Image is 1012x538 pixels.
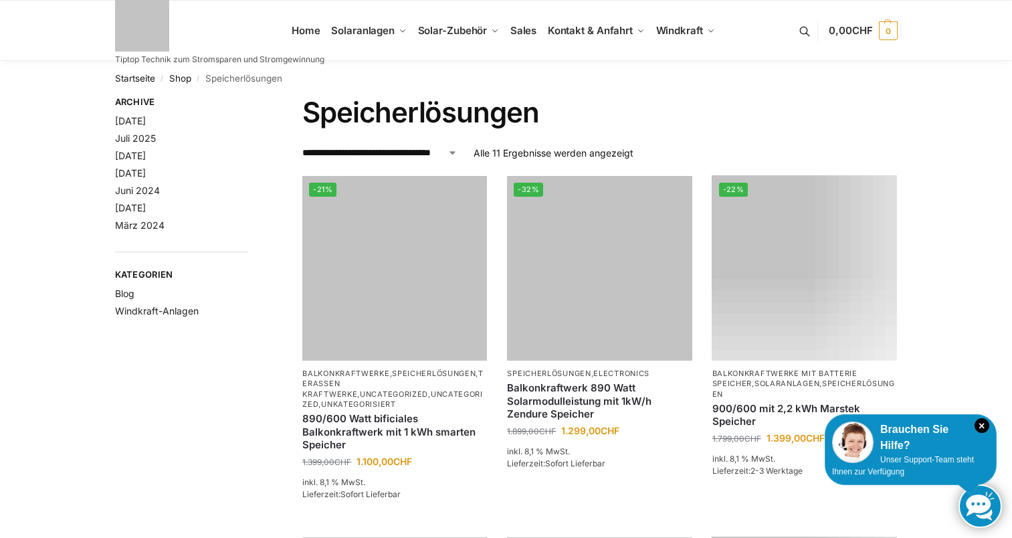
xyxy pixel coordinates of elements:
a: [DATE] [115,115,146,126]
img: ASE 1000 Batteriespeicher [302,176,487,361]
span: CHF [852,24,873,37]
span: CHF [601,425,619,436]
a: Sales [504,1,542,61]
img: Balkonkraftwerk 890 Watt Solarmodulleistung mit 1kW/h Zendure Speicher [507,176,692,361]
h1: Speicherlösungen [302,96,897,129]
p: , [507,369,692,379]
span: Kategorien [115,268,248,282]
p: Tiptop Technik zum Stromsparen und Stromgewinnung [115,56,324,64]
a: Balkonkraftwerke mit Batterie Speicher [712,369,857,388]
p: inkl. 8,1 % MwSt. [712,453,897,465]
span: / [155,74,169,84]
a: Solaranlagen [754,379,819,388]
bdi: 1.100,00 [357,456,412,467]
bdi: 1.299,00 [561,425,619,436]
bdi: 1.799,00 [712,434,761,444]
button: Close filters [247,96,256,111]
a: Juni 2024 [115,185,160,196]
img: Customer service [832,422,874,463]
a: Unkategorisiert [321,399,396,409]
a: -22%Balkonkraftwerk mit Marstek Speicher [712,176,897,361]
a: 890/600 Watt bificiales Balkonkraftwerk mit 1 kWh smarten Speicher [302,412,487,452]
a: Startseite [115,73,155,84]
p: inkl. 8,1 % MwSt. [302,476,487,488]
a: Speicherlösungen [507,369,591,378]
span: Archive [115,96,248,109]
a: [DATE] [115,202,146,213]
p: , , , , , [302,369,487,410]
a: [DATE] [115,167,146,179]
span: Lieferzeit: [712,466,803,476]
a: Speicherlösungen [392,369,476,378]
a: -32%Balkonkraftwerk 890 Watt Solarmodulleistung mit 1kW/h Zendure Speicher [507,176,692,361]
a: Uncategorized [360,389,428,399]
span: Sofort Lieferbar [340,489,401,499]
span: Lieferzeit: [302,489,401,499]
a: Solaranlagen [326,1,412,61]
span: Windkraft [656,24,703,37]
a: Balkonkraftwerke [302,369,389,378]
a: Solar-Zubehör [412,1,504,61]
a: Blog [115,288,134,299]
div: Brauchen Sie Hilfe? [832,422,989,454]
span: CHF [744,434,761,444]
span: 0 [879,21,898,40]
a: Windkraft [650,1,720,61]
span: Solaranlagen [331,24,395,37]
span: / [191,74,205,84]
p: inkl. 8,1 % MwSt. [507,446,692,458]
p: Alle 11 Ergebnisse werden angezeigt [474,146,633,160]
a: Windkraft-Anlagen [115,305,199,317]
span: Solar-Zubehör [418,24,488,37]
bdi: 1.899,00 [507,426,556,436]
select: Shop-Reihenfolge [302,146,458,160]
p: , , [712,369,897,399]
span: Sofort Lieferbar [545,458,605,468]
span: 0,00 [829,24,872,37]
a: März 2024 [115,219,165,231]
a: Juli 2025 [115,132,156,144]
bdi: 1.399,00 [767,432,825,444]
a: 0,00CHF 0 [829,11,897,51]
span: CHF [334,457,351,467]
span: 2-3 Werktage [750,466,803,476]
a: Kontakt & Anfahrt [542,1,650,61]
span: Unser Support-Team steht Ihnen zur Verfügung [832,455,974,476]
a: Terassen Kraftwerke [302,369,484,399]
span: CHF [393,456,412,467]
i: Schließen [975,418,989,433]
span: Kontakt & Anfahrt [548,24,633,37]
a: 900/600 mit 2,2 kWh Marstek Speicher [712,402,897,428]
a: -21%ASE 1000 Batteriespeicher [302,176,487,361]
a: Shop [169,73,191,84]
a: Uncategorized [302,389,483,409]
a: Balkonkraftwerk 890 Watt Solarmodulleistung mit 1kW/h Zendure Speicher [507,381,692,421]
nav: Breadcrumb [115,61,898,96]
span: Sales [510,24,537,37]
bdi: 1.399,00 [302,457,351,467]
img: Balkonkraftwerk mit Marstek Speicher [712,176,897,361]
span: CHF [806,432,825,444]
span: Lieferzeit: [507,458,605,468]
a: Electronics [593,369,649,378]
a: [DATE] [115,150,146,161]
span: CHF [539,426,556,436]
a: Speicherlösungen [712,379,895,398]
